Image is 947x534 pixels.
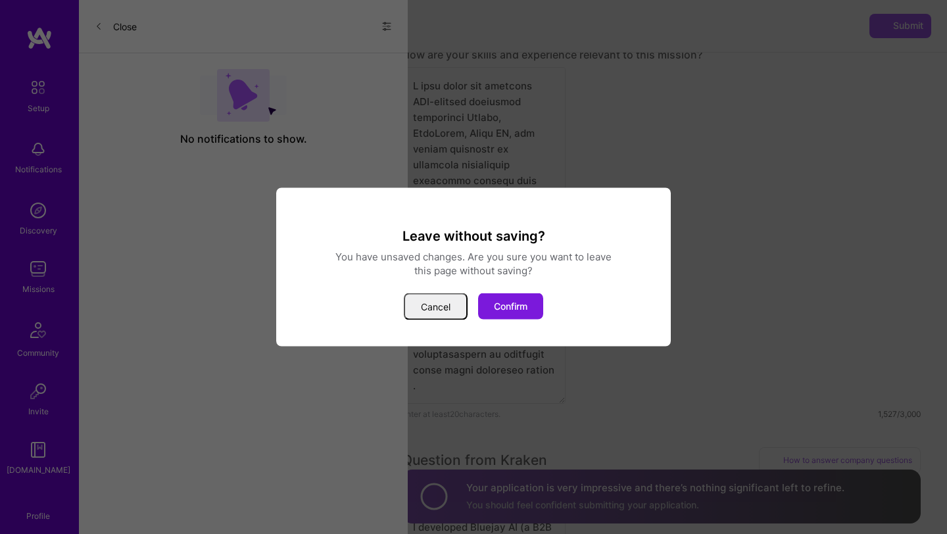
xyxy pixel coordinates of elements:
button: Cancel [404,293,468,320]
button: Confirm [478,293,543,320]
div: You have unsaved changes. Are you sure you want to leave [292,250,655,264]
div: this page without saving? [292,264,655,278]
h3: Leave without saving? [292,228,655,245]
div: modal [276,188,671,347]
